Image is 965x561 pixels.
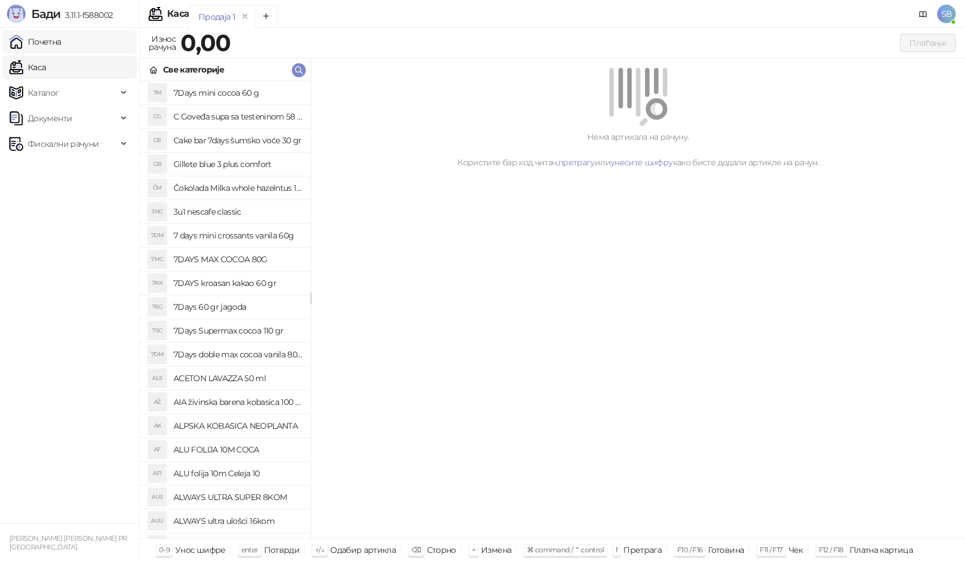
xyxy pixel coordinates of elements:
[174,202,303,221] h4: 3u1 nescafe classic
[427,542,456,558] div: Сторно
[148,298,167,316] div: 76G
[148,345,167,364] div: 7DM
[610,157,673,168] a: унесите шифру
[28,107,72,130] span: Документи
[148,512,167,530] div: AUU
[330,542,396,558] div: Одабир артикла
[623,542,662,558] div: Претрага
[174,84,303,102] h4: 7Days mini cocoa 60 g
[174,417,303,435] h4: ALPSKA KOBASICA NEOPLANTA
[148,84,167,102] div: 7M
[148,417,167,435] div: AK
[9,534,127,551] small: [PERSON_NAME] [PERSON_NAME] PR [GEOGRAPHIC_DATA]
[148,274,167,292] div: 7KK
[148,321,167,340] div: 7SC
[148,393,167,411] div: AŽ
[148,488,167,506] div: AUS
[558,157,595,168] a: претрагу
[60,10,113,20] span: 3.11.1-f588002
[180,28,230,57] strong: 0,00
[31,7,60,21] span: Бади
[174,274,303,292] h4: 7DAYS kroasan kakao 60 gr
[7,5,26,23] img: Logo
[174,107,303,126] h4: C Goveđa supa sa testeninom 58 grama
[174,345,303,364] h4: 7Days doble max cocoa vanila 80 gr
[481,542,511,558] div: Измена
[264,542,300,558] div: Потврди
[174,369,303,388] h4: ACETON LAVAZZA 50 ml
[241,545,258,554] span: enter
[148,179,167,197] div: ČM
[9,56,46,79] a: Каса
[174,464,303,483] h4: ALU folija 10m Celeja 10
[148,202,167,221] div: 3NC
[937,5,956,23] span: SB
[174,155,303,173] h4: Gillete blue 3 plus comfort
[914,5,933,23] a: Документација
[472,545,475,554] span: +
[148,250,167,269] div: 7MC
[148,226,167,245] div: 7DM
[175,542,226,558] div: Унос шифре
[255,5,278,28] button: Add tab
[198,10,235,23] div: Продаја 1
[315,545,324,554] span: ↑/↓
[174,321,303,340] h4: 7Days Supermax cocoa 110 gr
[760,545,782,554] span: F11 / F17
[174,131,303,150] h4: Cake bar 7days šumsko voće 30 gr
[148,369,167,388] div: AL5
[174,226,303,245] h4: 7 days mini crossants vanila 60g
[527,545,604,554] span: ⌘ command / ⌃ control
[146,31,178,55] div: Износ рачуна
[850,542,913,558] div: Платна картица
[148,155,167,173] div: GB
[159,545,169,554] span: 0-9
[174,250,303,269] h4: 7DAYS MAX COCOA 80G
[174,298,303,316] h4: 7Days 60 gr jagoda
[28,132,99,155] span: Фискални рачуни
[9,30,62,53] a: Почетна
[148,464,167,483] div: AF1
[900,34,956,52] button: Плаћање
[28,81,59,104] span: Каталог
[237,12,252,21] button: remove
[708,542,744,558] div: Готовина
[148,107,167,126] div: CG
[174,512,303,530] h4: ALWAYS ultra ulošci 16kom
[167,9,189,19] div: Каса
[174,535,303,554] h4: AMSTEL 0,5 LIMENKA
[140,81,313,538] div: grid
[174,440,303,459] h4: ALU FOLIJA 10M COCA
[789,542,803,558] div: Чек
[148,131,167,150] div: CB
[677,545,702,554] span: F10 / F16
[616,545,617,554] span: f
[148,535,167,554] div: A0L
[174,179,303,197] h4: Čokolada Milka whole hazelntus 100 gr
[163,63,224,76] div: Све категорије
[325,131,951,169] div: Нема артикала на рачуну. Користите бар код читач, или како бисте додали артикле на рачун.
[174,393,303,411] h4: AIA živinska barena kobasica 100 gr
[819,545,844,554] span: F12 / F18
[411,545,421,554] span: ⌫
[148,440,167,459] div: AF
[174,488,303,506] h4: ALWAYS ULTRA SUPER 8KOM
